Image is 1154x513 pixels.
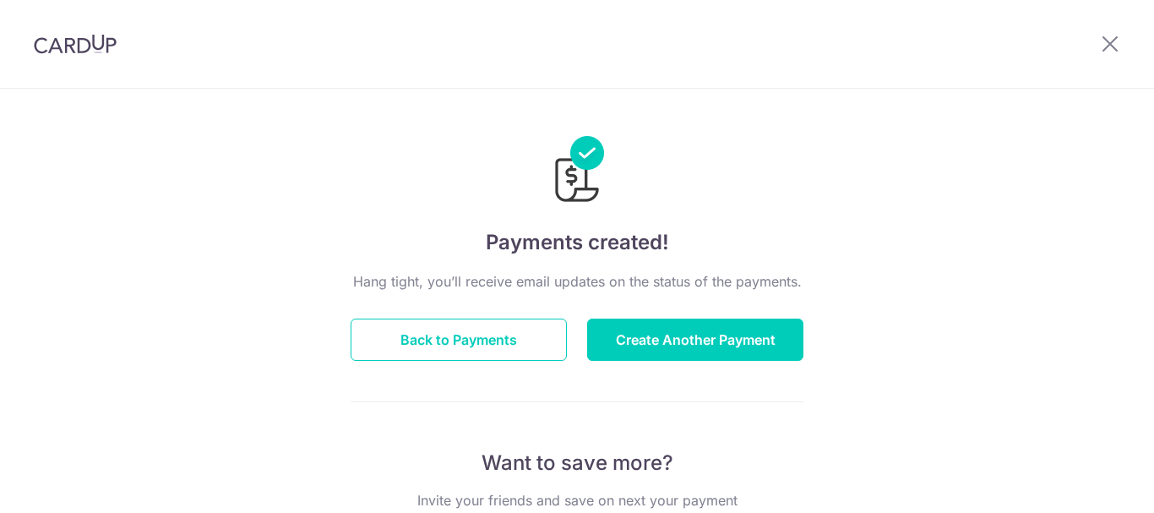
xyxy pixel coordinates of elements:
h4: Payments created! [351,227,803,258]
img: CardUp [34,34,117,54]
p: Want to save more? [351,450,803,477]
button: Create Another Payment [587,319,803,361]
p: Invite your friends and save on next your payment [351,490,803,510]
img: Payments [550,136,604,207]
button: Back to Payments [351,319,567,361]
p: Hang tight, you’ll receive email updates on the status of the payments. [351,271,803,292]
